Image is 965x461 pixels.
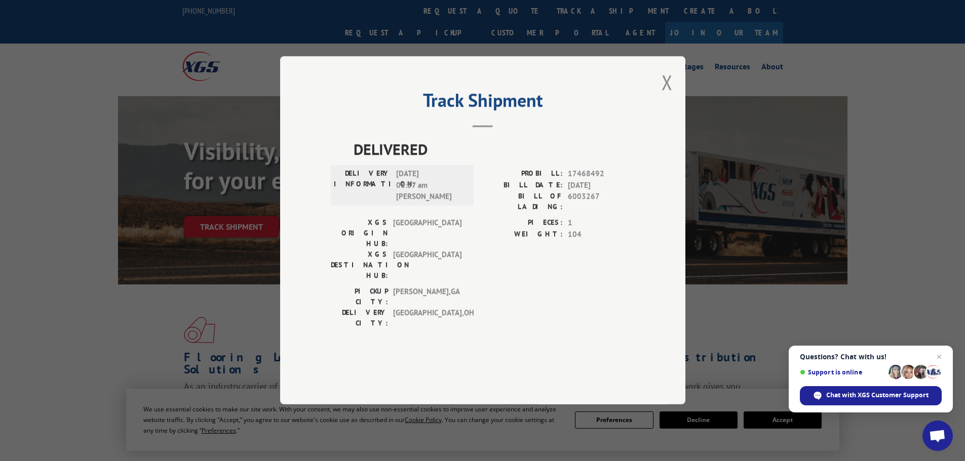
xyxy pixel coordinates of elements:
[800,353,942,361] span: Questions? Chat with us!
[331,218,388,249] label: XGS ORIGIN HUB:
[568,218,635,229] span: 1
[483,191,563,213] label: BILL OF LADING:
[331,249,388,281] label: XGS DESTINATION HUB:
[393,249,461,281] span: [GEOGRAPHIC_DATA]
[922,421,953,451] a: Open chat
[354,138,635,161] span: DELIVERED
[331,93,635,112] h2: Track Shipment
[331,286,388,308] label: PICKUP CITY:
[800,386,942,405] span: Chat with XGS Customer Support
[826,391,929,400] span: Chat with XGS Customer Support
[483,229,563,240] label: WEIGHT:
[568,191,635,213] span: 6003267
[331,308,388,329] label: DELIVERY CITY:
[483,218,563,229] label: PIECES:
[483,180,563,191] label: BILL DATE:
[568,229,635,240] span: 104
[662,69,673,96] button: Close modal
[396,169,465,203] span: [DATE] 08:57 am [PERSON_NAME]
[483,169,563,180] label: PROBILL:
[568,180,635,191] span: [DATE]
[393,286,461,308] span: [PERSON_NAME] , GA
[568,169,635,180] span: 17468492
[800,368,885,376] span: Support is online
[393,308,461,329] span: [GEOGRAPHIC_DATA] , OH
[393,218,461,249] span: [GEOGRAPHIC_DATA]
[334,169,391,203] label: DELIVERY INFORMATION:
